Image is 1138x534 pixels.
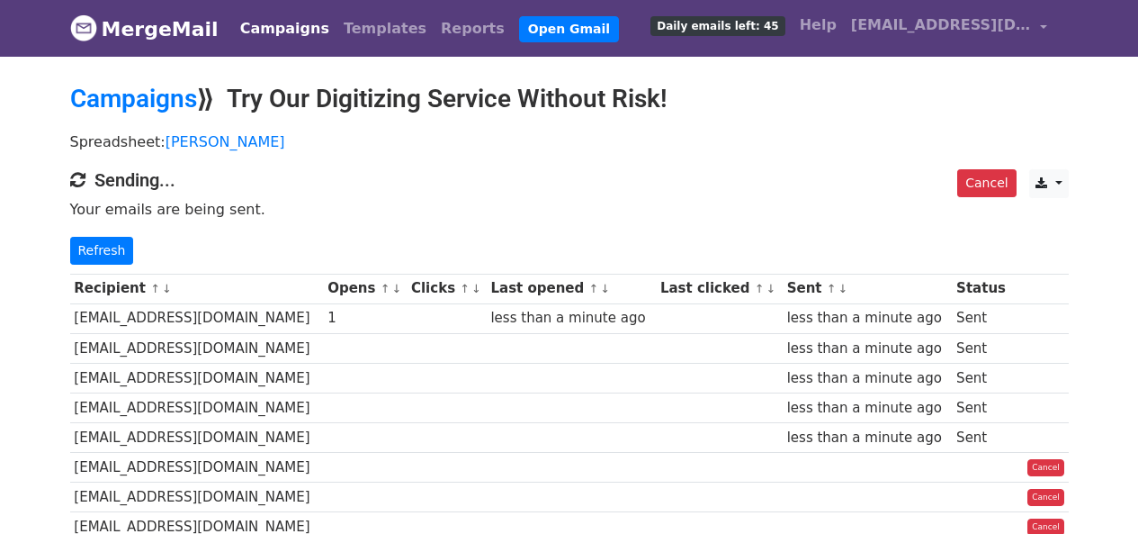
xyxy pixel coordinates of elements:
div: less than a minute ago [787,308,948,329]
a: ↑ [755,282,765,295]
span: Daily emails left: 45 [650,16,784,36]
td: Sent [952,423,1012,453]
th: Status [952,274,1012,303]
th: Clicks [407,274,486,303]
a: ↑ [827,282,837,295]
a: ↑ [150,282,160,295]
td: [EMAIL_ADDRESS][DOMAIN_NAME] [70,483,324,512]
a: Help [793,7,844,43]
th: Recipient [70,274,324,303]
th: Last clicked [656,274,783,303]
a: ↓ [471,282,481,295]
div: less than a minute ago [490,308,651,329]
td: [EMAIL_ADDRESS][DOMAIN_NAME] [70,423,324,453]
a: Cancel [1027,459,1064,477]
span: [EMAIL_ADDRESS][DOMAIN_NAME] [851,14,1031,36]
td: [EMAIL_ADDRESS][DOMAIN_NAME] [70,303,324,333]
a: Templates [336,11,434,47]
a: ↑ [460,282,470,295]
td: Sent [952,303,1012,333]
a: ↓ [391,282,401,295]
a: ↓ [766,282,775,295]
a: [EMAIL_ADDRESS][DOMAIN_NAME] [844,7,1054,50]
a: ↓ [600,282,610,295]
a: MergeMail [70,10,219,48]
div: less than a minute ago [787,398,948,419]
a: Cancel [957,169,1016,197]
td: Sent [952,363,1012,393]
td: Sent [952,393,1012,422]
th: Last opened [487,274,656,303]
a: Cancel [1027,489,1064,507]
td: Sent [952,333,1012,363]
a: Campaigns [233,11,336,47]
img: MergeMail logo [70,14,97,41]
h2: ⟫ Try Our Digitizing Service Without Risk! [70,84,1069,114]
a: [PERSON_NAME] [166,133,285,150]
a: Daily emails left: 45 [643,7,792,43]
td: [EMAIL_ADDRESS][DOMAIN_NAME] [70,453,324,483]
p: Your emails are being sent. [70,200,1069,219]
a: Refresh [70,237,134,265]
p: Spreadsheet: [70,132,1069,151]
a: Open Gmail [519,16,619,42]
h4: Sending... [70,169,1069,191]
div: less than a minute ago [787,368,948,389]
th: Sent [783,274,952,303]
a: ↑ [589,282,599,295]
div: less than a minute ago [787,339,948,359]
div: less than a minute ago [787,428,948,448]
a: ↓ [162,282,172,295]
a: ↑ [381,282,390,295]
td: [EMAIL_ADDRESS][DOMAIN_NAME] [70,393,324,422]
div: 1 [327,308,402,329]
th: Opens [323,274,407,303]
a: Reports [434,11,512,47]
a: Campaigns [70,84,197,113]
td: [EMAIL_ADDRESS][DOMAIN_NAME] [70,363,324,393]
td: [EMAIL_ADDRESS][DOMAIN_NAME] [70,333,324,363]
a: ↓ [838,282,848,295]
